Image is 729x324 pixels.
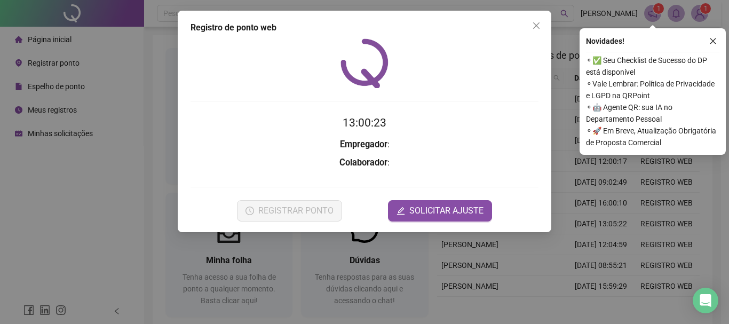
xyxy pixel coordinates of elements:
[191,156,538,170] h3: :
[191,21,538,34] div: Registro de ponto web
[388,200,492,222] button: editSOLICITAR AJUSTE
[237,200,342,222] button: REGISTRAR PONTO
[340,38,389,88] img: QRPoint
[528,17,545,34] button: Close
[586,78,719,101] span: ⚬ Vale Lembrar: Política de Privacidade e LGPD na QRPoint
[586,54,719,78] span: ⚬ ✅ Seu Checklist de Sucesso do DP está disponível
[191,138,538,152] h3: :
[693,288,718,313] div: Open Intercom Messenger
[339,157,387,168] strong: Colaborador
[586,101,719,125] span: ⚬ 🤖 Agente QR: sua IA no Departamento Pessoal
[586,35,624,47] span: Novidades !
[343,116,386,129] time: 13:00:23
[709,37,717,45] span: close
[397,207,405,215] span: edit
[586,125,719,148] span: ⚬ 🚀 Em Breve, Atualização Obrigatória de Proposta Comercial
[409,204,484,217] span: SOLICITAR AJUSTE
[532,21,541,30] span: close
[340,139,387,149] strong: Empregador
